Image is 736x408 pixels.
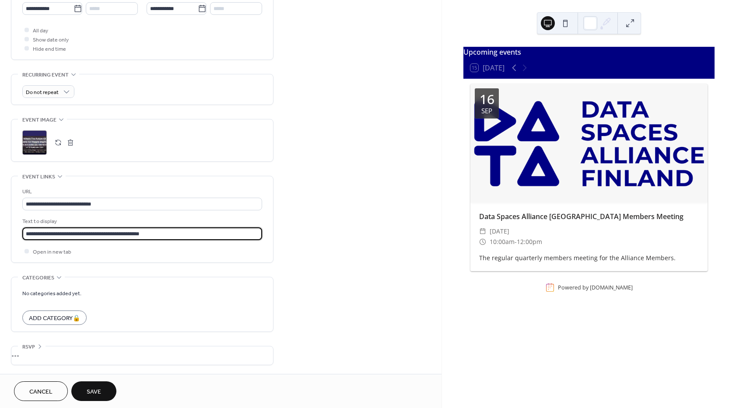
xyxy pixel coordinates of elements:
div: The regular quarterly members meeting for the Alliance Members. [470,253,708,262]
span: RSVP [22,342,35,352]
span: Event image [22,115,56,125]
span: Event links [22,172,55,181]
div: ​ [479,226,486,237]
span: All day [33,26,48,35]
span: Hide end time [33,45,66,54]
span: Recurring event [22,70,69,80]
span: Categories [22,273,54,282]
button: Cancel [14,381,68,401]
span: Save [87,387,101,397]
div: ••• [11,346,273,365]
button: Save [71,381,116,401]
span: Show date only [33,35,69,45]
a: [DOMAIN_NAME] [590,284,633,291]
span: Cancel [29,387,53,397]
div: Data Spaces Alliance [GEOGRAPHIC_DATA] Members Meeting [470,211,708,222]
span: Do not repeat [26,87,59,98]
span: 10:00am [490,237,515,247]
div: Sep [481,108,492,114]
div: Text to display [22,217,260,226]
span: [DATE] [490,226,509,237]
div: ​ [479,237,486,247]
span: - [515,237,517,247]
div: 16 [480,93,494,106]
div: URL [22,187,260,196]
span: Open in new tab [33,248,71,257]
div: ; [22,130,47,155]
span: No categories added yet. [22,289,81,298]
div: Upcoming events [463,47,715,57]
span: 12:00pm [517,237,542,247]
div: Powered by [558,284,633,291]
